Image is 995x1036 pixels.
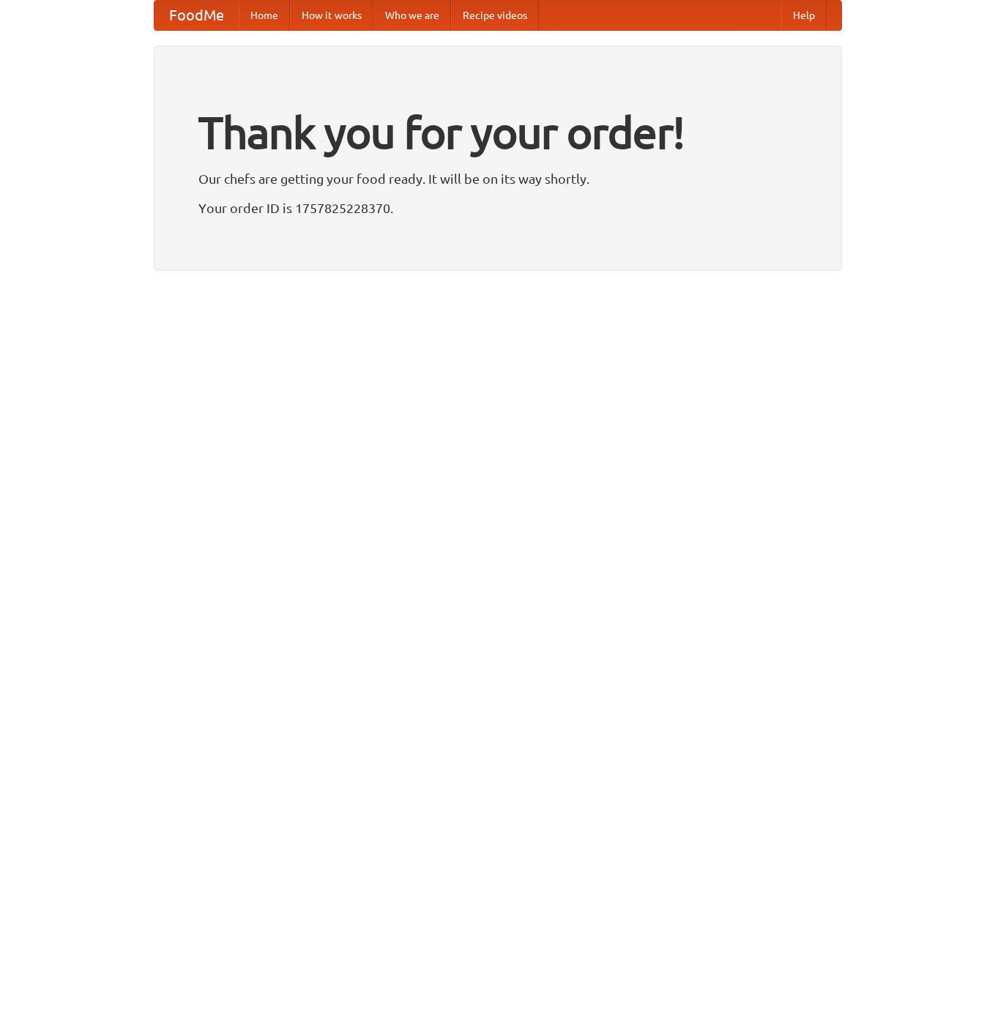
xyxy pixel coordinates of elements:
a: Help [781,1,827,30]
a: Recipe videos [451,1,539,30]
a: FoodMe [154,1,239,30]
a: Who we are [373,1,451,30]
p: Our chefs are getting your food ready. It will be on its way shortly. [198,168,797,190]
p: Your order ID is 1757825228370. [198,197,797,219]
a: Home [239,1,290,30]
a: How it works [290,1,373,30]
h1: Thank you for your order! [198,97,797,168]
